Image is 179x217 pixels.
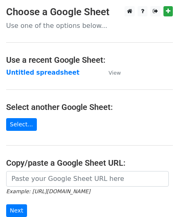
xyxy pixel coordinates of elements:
h4: Use a recent Google Sheet: [6,55,173,65]
input: Next [6,204,27,217]
h3: Choose a Google Sheet [6,6,173,18]
h4: Select another Google Sheet: [6,102,173,112]
input: Paste your Google Sheet URL here [6,171,169,187]
a: Untitled spreadsheet [6,69,79,76]
a: Select... [6,118,37,131]
small: View [109,70,121,76]
small: Example: [URL][DOMAIN_NAME] [6,188,90,194]
h4: Copy/paste a Google Sheet URL: [6,158,173,168]
p: Use one of the options below... [6,21,173,30]
a: View [100,69,121,76]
